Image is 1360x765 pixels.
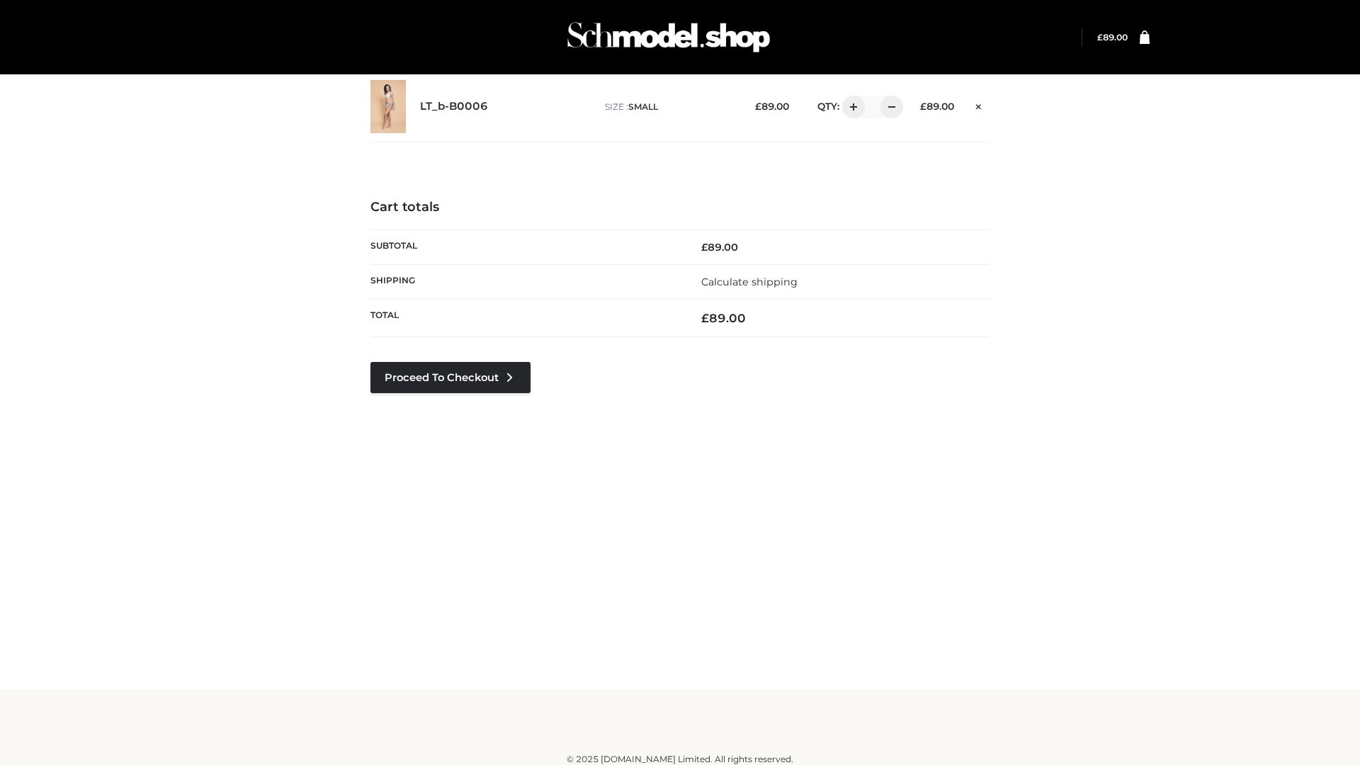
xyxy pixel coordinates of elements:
h4: Cart totals [370,200,990,215]
bdi: 89.00 [1097,32,1128,42]
bdi: 89.00 [920,101,954,112]
img: Schmodel Admin 964 [562,9,775,65]
bdi: 89.00 [701,241,738,254]
span: £ [701,241,708,254]
th: Subtotal [370,229,680,264]
th: Total [370,300,680,337]
span: SMALL [628,101,658,112]
a: Calculate shipping [701,276,798,288]
a: Proceed to Checkout [370,362,531,393]
a: Remove this item [968,96,990,114]
div: QTY: [803,96,898,118]
bdi: 89.00 [701,311,746,325]
bdi: 89.00 [755,101,789,112]
p: size : [605,101,733,113]
span: £ [755,101,761,112]
a: £89.00 [1097,32,1128,42]
span: £ [701,311,709,325]
th: Shipping [370,264,680,299]
a: LT_b-B0006 [420,100,488,113]
span: £ [1097,32,1103,42]
span: £ [920,101,926,112]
